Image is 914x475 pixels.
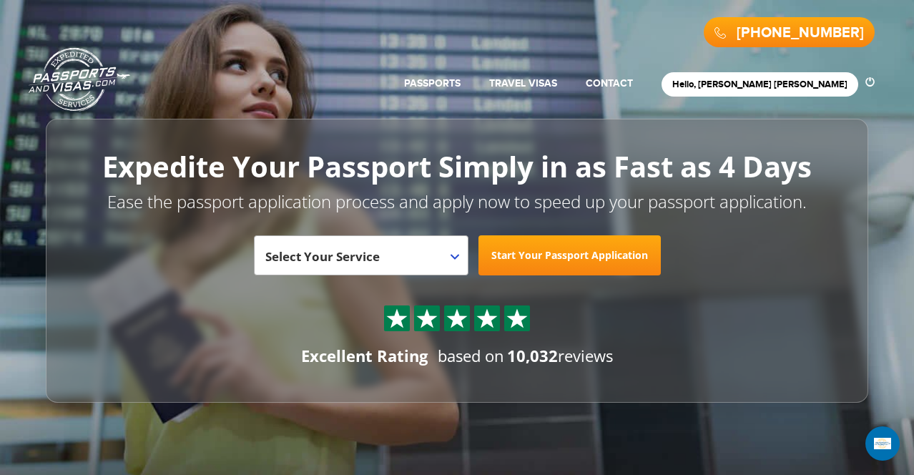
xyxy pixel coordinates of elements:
a: Start Your Passport Application [478,235,661,275]
a: Passports & [DOMAIN_NAME] [29,47,130,112]
a: Hello, [PERSON_NAME] [PERSON_NAME] [672,79,847,90]
span: based on [438,345,504,366]
h1: Expedite Your Passport Simply in as Fast as 4 Days [78,151,836,182]
span: Select Your Service [265,241,453,281]
img: Sprite St [386,308,408,329]
a: [PHONE_NUMBER] [737,24,864,41]
a: Passports [404,77,461,89]
span: reviews [507,345,613,366]
a: Travel Visas [489,77,557,89]
span: Select Your Service [254,235,468,275]
img: Sprite St [416,308,438,329]
img: Sprite St [476,308,498,329]
strong: 10,032 [507,345,558,366]
a: Contact [586,77,633,89]
p: Ease the passport application process and apply now to speed up your passport application. [78,190,836,214]
div: Open Intercom Messenger [865,426,900,461]
img: Sprite St [446,308,468,329]
span: Select Your Service [265,248,380,265]
img: Sprite St [506,308,528,329]
div: Excellent Rating [301,345,428,367]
